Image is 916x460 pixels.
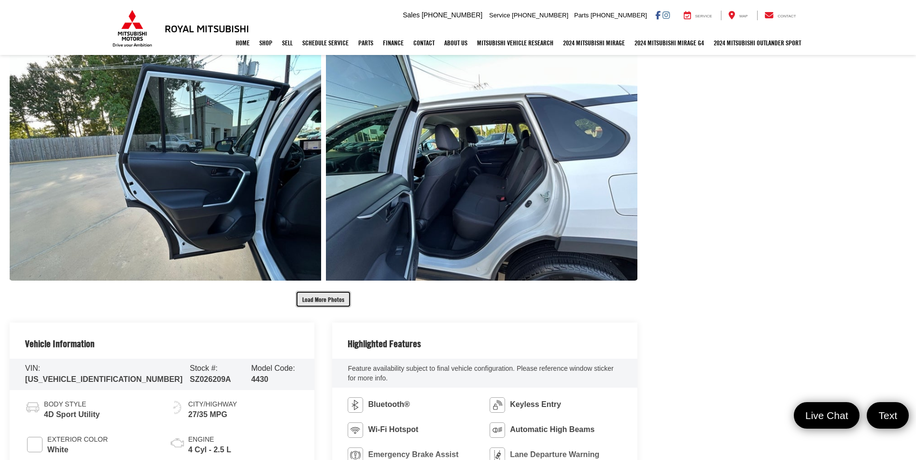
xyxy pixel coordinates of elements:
span: SZ026209A [190,375,231,383]
img: Mitsubishi [111,10,154,47]
span: 4430 [251,375,268,383]
span: Engine [188,435,231,445]
button: Load More Photos [296,291,351,308]
a: Service [676,11,719,20]
img: Bluetooth® [348,397,363,413]
a: Contact [757,11,803,20]
img: Fuel Economy [169,400,185,415]
h3: Royal Mitsubishi [165,23,249,34]
a: Mitsubishi Vehicle Research [472,31,558,55]
a: Home [231,31,254,55]
a: Sell [277,31,297,55]
a: Text [867,402,909,429]
span: Sales [403,11,420,19]
span: 4D Sport Utility [44,409,100,420]
a: Map [721,11,755,20]
span: [PHONE_NUMBER] [422,11,482,19]
span: Parts [574,12,589,19]
span: 4 Cyl - 2.5 L [188,445,231,456]
a: Expand Photo 19 [326,48,637,281]
span: Keyless Entry [510,399,561,410]
a: 2024 Mitsubishi Outlander SPORT [709,31,806,55]
span: Contact [777,14,796,18]
img: Wi-Fi Hotspot [348,422,363,438]
span: [US_VEHICLE_IDENTIFICATION_NUMBER] [25,375,183,383]
a: Expand Photo 18 [10,48,321,281]
span: Service [695,14,712,18]
span: 27/35 MPG [188,409,237,420]
a: 2024 Mitsubishi Mirage [558,31,630,55]
span: #FFFFFF [27,437,42,452]
span: Feature availability subject to final vehicle configuration. Please reference window sticker for ... [348,365,613,382]
a: About Us [439,31,472,55]
a: Finance [378,31,409,55]
a: Shop [254,31,277,55]
span: Bluetooth® [368,399,409,410]
a: Facebook: Click to visit our Facebook page [655,11,661,19]
a: 2024 Mitsubishi Mirage G4 [630,31,709,55]
a: Live Chat [794,402,860,429]
span: Body Style [44,400,100,409]
span: Exterior Color [47,435,108,445]
span: White [47,445,108,456]
img: Keyless Entry [490,397,505,413]
span: Map [739,14,747,18]
img: 2023 Toyota RAV4 LE [323,45,640,283]
span: Live Chat [801,409,853,422]
h2: Highlighted Features [348,338,421,349]
span: Stock #: [190,364,218,372]
img: 2023 Toyota RAV4 LE [7,45,324,283]
a: Instagram: Click to visit our Instagram page [662,11,670,19]
span: [PHONE_NUMBER] [591,12,647,19]
span: [PHONE_NUMBER] [512,12,568,19]
span: Service [489,12,510,19]
h2: Vehicle Information [25,338,95,349]
span: Text [874,409,902,422]
span: VIN: [25,364,40,372]
span: Model Code: [251,364,295,372]
span: Automatic High Beams [510,424,594,435]
span: Wi-Fi Hotspot [368,424,418,435]
span: City/Highway [188,400,237,409]
a: Contact [409,31,439,55]
a: Parts: Opens in a new tab [353,31,378,55]
a: Schedule Service: Opens in a new tab [297,31,353,55]
img: Automatic High Beams [490,422,505,438]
